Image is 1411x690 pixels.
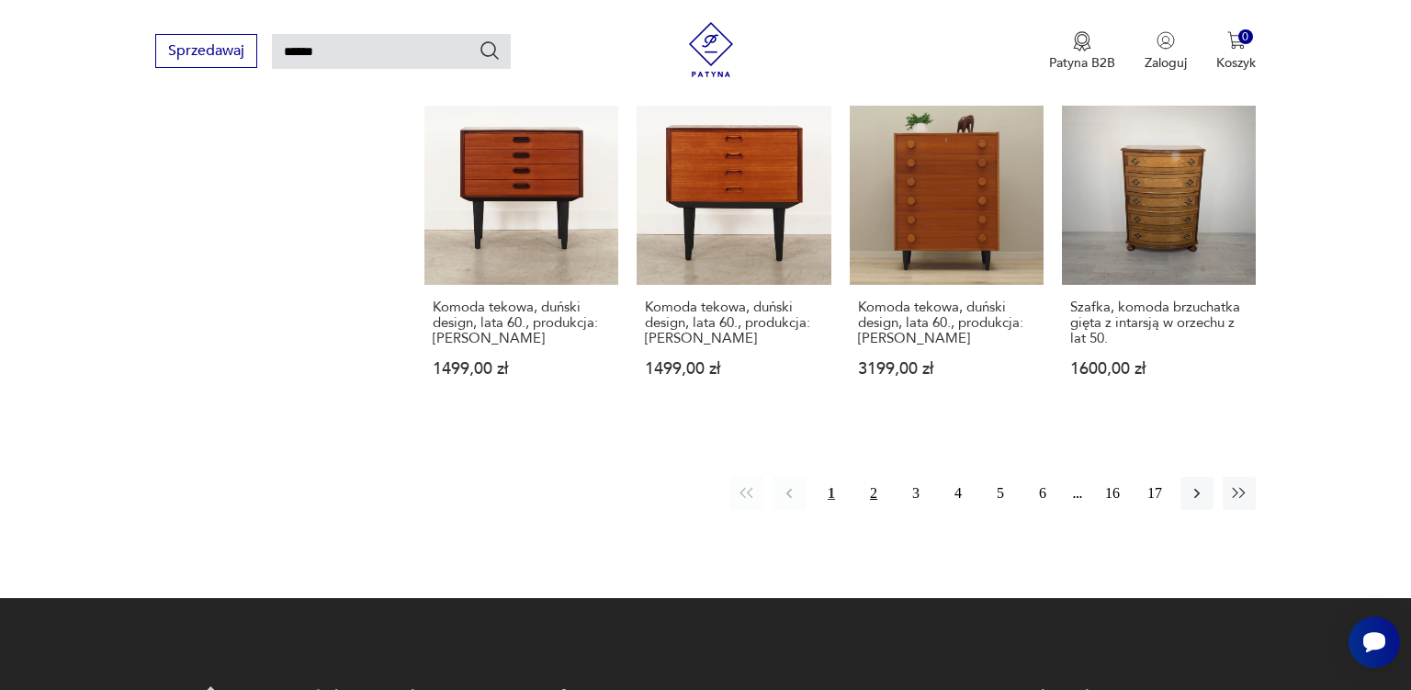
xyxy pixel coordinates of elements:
p: 3199,00 zł [858,361,1035,377]
img: Ikona koszyka [1227,31,1246,50]
a: Szafka, komoda brzuchatka gięta z intarsją w orzechu z lat 50.Szafka, komoda brzuchatka gięta z i... [1062,91,1256,413]
button: 17 [1138,477,1171,510]
img: Ikona medalu [1073,31,1091,51]
p: 1499,00 zł [433,361,610,377]
a: Komoda tekowa, duński design, lata 60., produkcja: DaniaKomoda tekowa, duński design, lata 60., p... [637,91,830,413]
h3: Szafka, komoda brzuchatka gięta z intarsją w orzechu z lat 50. [1070,300,1247,346]
p: 1499,00 zł [645,361,822,377]
button: Zaloguj [1145,31,1187,72]
button: 5 [984,477,1017,510]
p: Patyna B2B [1049,54,1115,72]
p: Zaloguj [1145,54,1187,72]
img: Patyna - sklep z meblami i dekoracjami vintage [683,22,739,77]
a: Sprzedawaj [155,46,257,59]
h3: Komoda tekowa, duński design, lata 60., produkcja: [PERSON_NAME] [433,300,610,346]
button: 4 [942,477,975,510]
p: Koszyk [1216,54,1256,72]
button: Szukaj [479,40,501,62]
a: Komoda tekowa, duński design, lata 60., produkcja: DaniaKomoda tekowa, duński design, lata 60., p... [424,91,618,413]
button: 0Koszyk [1216,31,1256,72]
button: Patyna B2B [1049,31,1115,72]
div: 0 [1238,29,1254,45]
h3: Komoda tekowa, duński design, lata 60., produkcja: [PERSON_NAME] [645,300,822,346]
button: 6 [1026,477,1059,510]
h3: Komoda tekowa, duński design, lata 60., produkcja: [PERSON_NAME] [858,300,1035,346]
button: 3 [899,477,932,510]
button: 1 [815,477,848,510]
button: Sprzedawaj [155,34,257,68]
a: Ikona medaluPatyna B2B [1049,31,1115,72]
button: 2 [857,477,890,510]
a: Komoda tekowa, duński design, lata 60., produkcja: DaniaKomoda tekowa, duński design, lata 60., p... [850,91,1044,413]
img: Ikonka użytkownika [1157,31,1175,50]
iframe: Smartsupp widget button [1349,616,1400,668]
button: 16 [1096,477,1129,510]
p: 1600,00 zł [1070,361,1247,377]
